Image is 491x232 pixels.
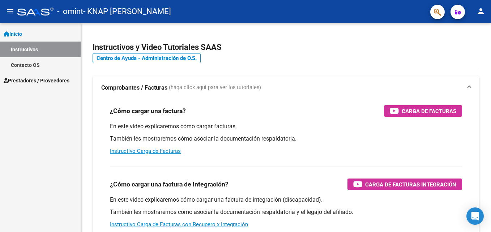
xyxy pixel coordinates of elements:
mat-icon: person [477,7,485,16]
span: - omint [57,4,83,20]
mat-icon: menu [6,7,14,16]
p: En este video explicaremos cómo cargar facturas. [110,123,462,130]
button: Carga de Facturas Integración [347,179,462,190]
p: También les mostraremos cómo asociar la documentación respaldatoria y el legajo del afiliado. [110,208,462,216]
p: También les mostraremos cómo asociar la documentación respaldatoria. [110,135,462,143]
h3: ¿Cómo cargar una factura de integración? [110,179,229,189]
span: Carga de Facturas Integración [365,180,456,189]
p: En este video explicaremos cómo cargar una factura de integración (discapacidad). [110,196,462,204]
mat-expansion-panel-header: Comprobantes / Facturas (haga click aquí para ver los tutoriales) [93,76,479,99]
span: (haga click aquí para ver los tutoriales) [169,84,261,92]
strong: Comprobantes / Facturas [101,84,167,92]
h3: ¿Cómo cargar una factura? [110,106,186,116]
div: Open Intercom Messenger [466,207,484,225]
a: Instructivo Carga de Facturas [110,148,181,154]
h2: Instructivos y Video Tutoriales SAAS [93,40,479,54]
a: Instructivo Carga de Facturas con Recupero x Integración [110,221,248,228]
span: Inicio [4,30,22,38]
span: Prestadores / Proveedores [4,77,69,85]
button: Carga de Facturas [384,105,462,117]
a: Centro de Ayuda - Administración de O.S. [93,53,201,63]
span: - KNAP [PERSON_NAME] [83,4,171,20]
span: Carga de Facturas [402,107,456,116]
